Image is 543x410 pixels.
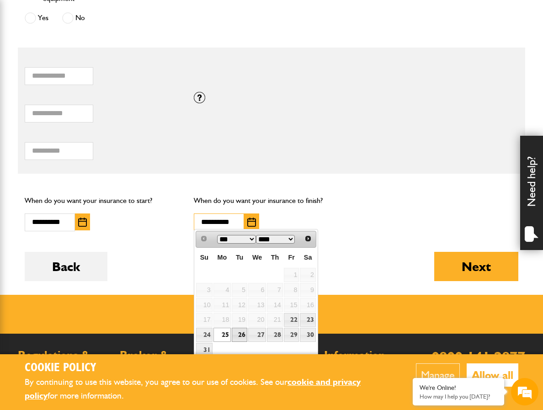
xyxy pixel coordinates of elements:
span: Tuesday [236,254,244,261]
a: 26 [232,328,247,342]
div: We're Online! [420,384,497,392]
a: 29 [284,328,299,342]
button: Next [434,252,518,281]
a: 22 [284,313,299,327]
p: When do you want your insurance to start? [25,195,180,207]
a: 27 [248,328,266,342]
h2: Regulations & Documents [18,350,111,373]
p: When do you want your insurance to finish? [194,195,349,207]
p: By continuing to use this website, you agree to our use of cookies. See our for more information. [25,375,388,403]
span: Next [304,235,312,242]
p: How may I help you today? [420,393,497,400]
h2: Cookie Policy [25,361,388,375]
span: Friday [288,254,294,261]
img: Choose date [247,218,256,227]
button: Allow all [467,363,518,387]
a: 31 [196,343,212,357]
a: 25 [213,328,231,342]
span: Thursday [271,254,279,261]
span: Sunday [200,254,208,261]
button: Back [25,252,107,281]
a: 30 [300,328,315,342]
a: 23 [300,313,315,327]
a: 24 [196,328,212,342]
span: Monday [218,254,227,261]
a: Next [302,232,315,245]
label: Yes [25,12,48,24]
a: 28 [267,328,282,342]
label: No [62,12,85,24]
button: Manage [416,363,460,387]
h2: Information [324,350,417,362]
a: 0800 141 2877 [431,348,525,366]
span: Wednesday [252,254,262,261]
h2: Broker & Intermediary [120,350,213,373]
div: Need help? [520,136,543,250]
img: Choose date [78,218,87,227]
span: Saturday [304,254,312,261]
